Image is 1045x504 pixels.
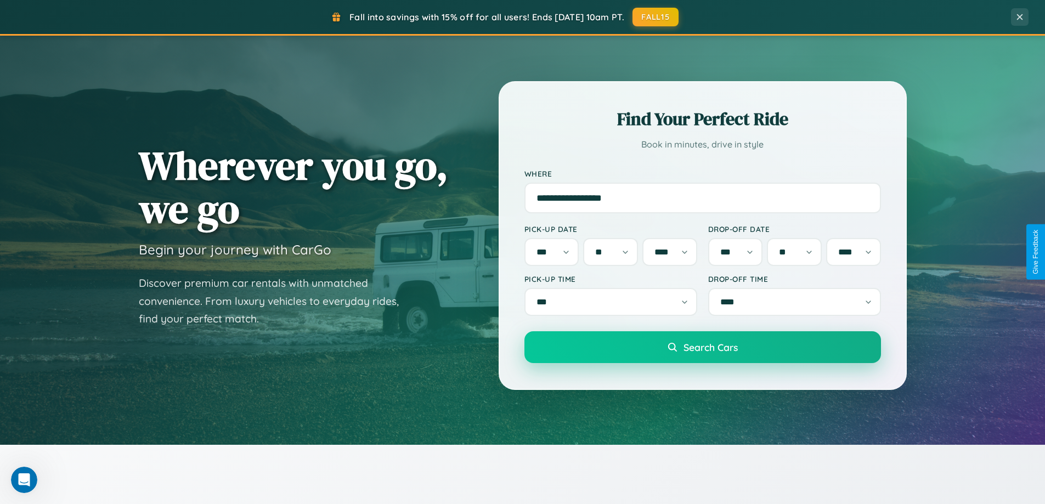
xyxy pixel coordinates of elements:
label: Drop-off Date [708,224,881,234]
p: Discover premium car rentals with unmatched convenience. From luxury vehicles to everyday rides, ... [139,274,413,328]
h3: Begin your journey with CarGo [139,241,331,258]
span: Search Cars [684,341,738,353]
button: FALL15 [632,8,679,26]
label: Pick-up Time [524,274,697,284]
h2: Find Your Perfect Ride [524,107,881,131]
button: Search Cars [524,331,881,363]
label: Pick-up Date [524,224,697,234]
h1: Wherever you go, we go [139,144,448,230]
div: Give Feedback [1032,230,1040,274]
label: Drop-off Time [708,274,881,284]
iframe: Intercom live chat [11,467,37,493]
p: Book in minutes, drive in style [524,137,881,152]
span: Fall into savings with 15% off for all users! Ends [DATE] 10am PT. [349,12,624,22]
label: Where [524,169,881,178]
